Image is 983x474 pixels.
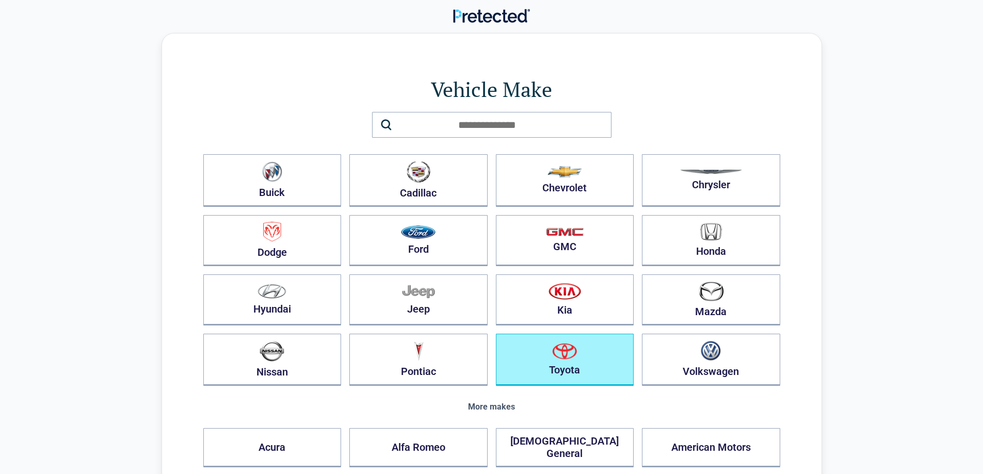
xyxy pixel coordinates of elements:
[642,334,780,386] button: Volkswagen
[203,75,780,104] h1: Vehicle Make
[203,402,780,412] div: More makes
[496,154,634,207] button: Chevrolet
[203,274,342,325] button: Hyundai
[349,154,488,207] button: Cadillac
[349,215,488,266] button: Ford
[642,154,780,207] button: Chrysler
[203,334,342,386] button: Nissan
[642,215,780,266] button: Honda
[203,154,342,207] button: Buick
[349,428,488,467] button: Alfa Romeo
[203,428,342,467] button: Acura
[203,215,342,266] button: Dodge
[349,334,488,386] button: Pontiac
[496,274,634,325] button: Kia
[496,428,634,467] button: [DEMOGRAPHIC_DATA] General
[349,274,488,325] button: Jeep
[642,428,780,467] button: American Motors
[496,334,634,386] button: Toyota
[642,274,780,325] button: Mazda
[496,215,634,266] button: GMC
